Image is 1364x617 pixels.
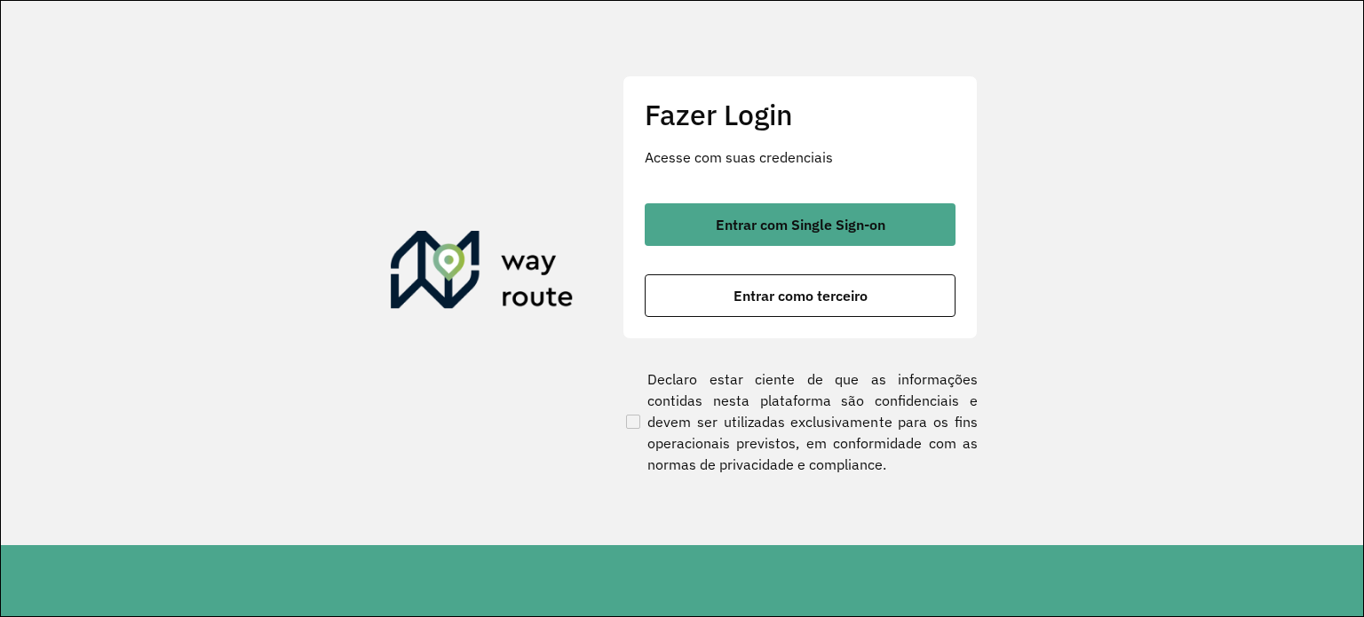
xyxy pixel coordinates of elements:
p: Acesse com suas credenciais [645,146,956,168]
label: Declaro estar ciente de que as informações contidas nesta plataforma são confidenciais e devem se... [623,368,978,475]
button: button [645,274,956,317]
span: Entrar com Single Sign-on [716,218,885,232]
button: button [645,203,956,246]
h2: Fazer Login [645,98,956,131]
span: Entrar como terceiro [734,289,868,303]
img: Roteirizador AmbevTech [391,231,574,316]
